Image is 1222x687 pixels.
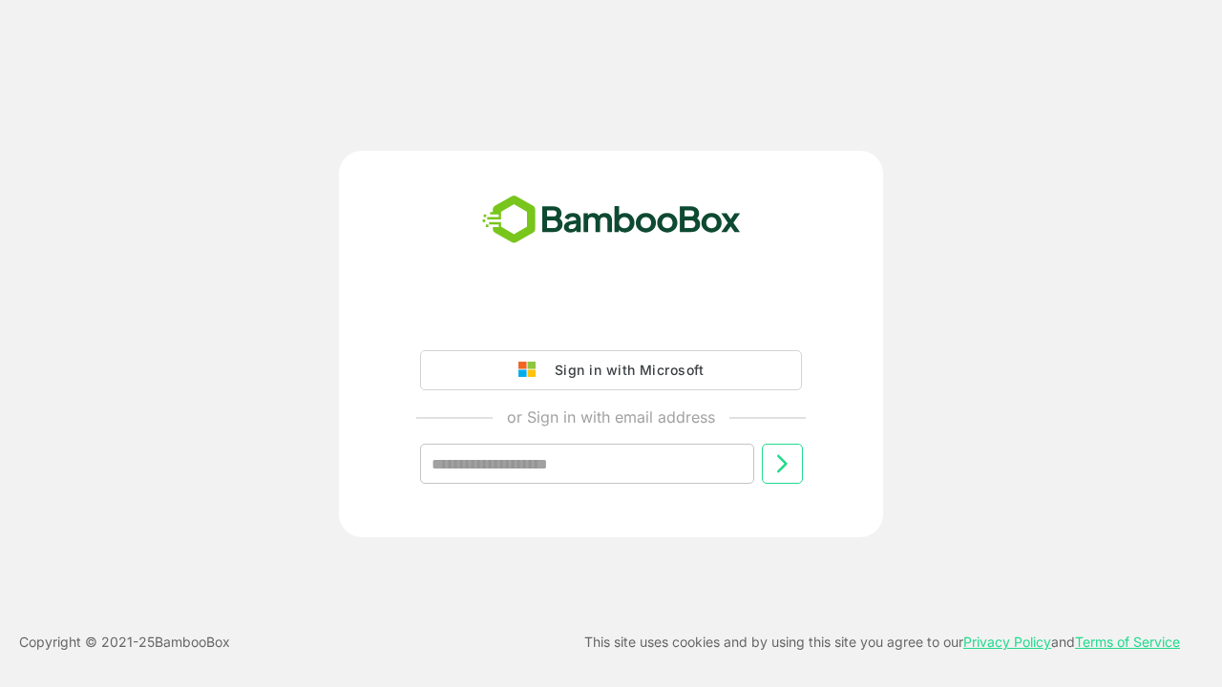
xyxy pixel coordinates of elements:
a: Terms of Service [1075,634,1180,650]
p: This site uses cookies and by using this site you agree to our and [584,631,1180,654]
p: Copyright © 2021- 25 BambooBox [19,631,230,654]
p: or Sign in with email address [507,406,715,428]
button: Sign in with Microsoft [420,350,802,390]
img: bamboobox [472,189,751,252]
div: Sign in with Microsoft [545,358,704,383]
a: Privacy Policy [963,634,1051,650]
img: google [518,362,545,379]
